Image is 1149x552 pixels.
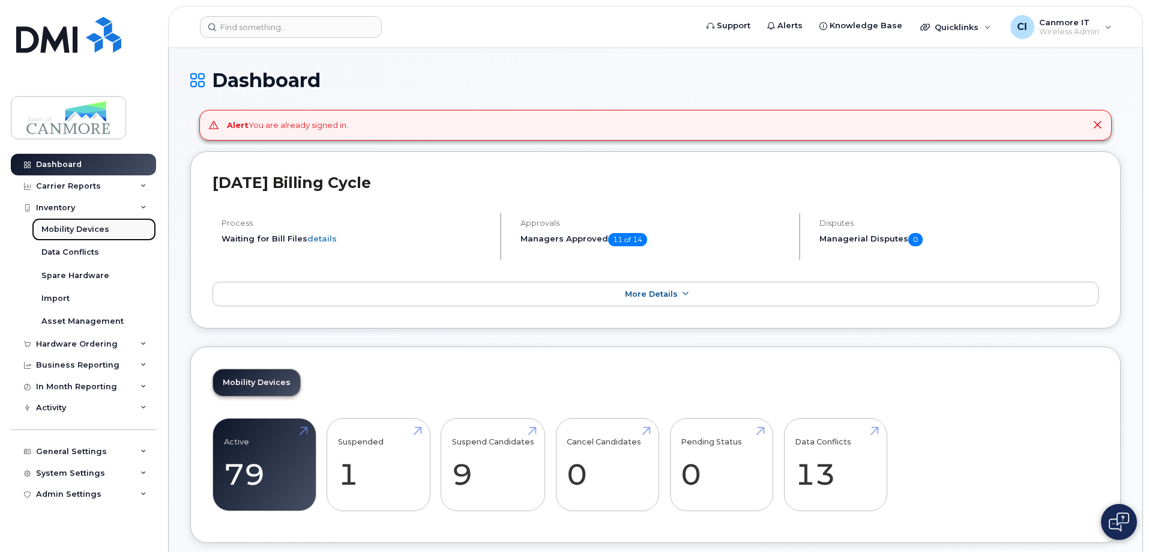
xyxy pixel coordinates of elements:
h1: Dashboard [190,70,1121,91]
span: 0 [908,233,923,246]
h5: Managerial Disputes [819,233,1099,246]
h4: Approvals [520,219,789,228]
h4: Process [222,219,490,228]
span: More Details [625,290,678,299]
h5: Managers Approved [520,233,789,246]
h4: Disputes [819,219,1099,228]
li: Waiting for Bill Files [222,233,490,244]
a: details [307,234,337,243]
a: Cancel Candidates 0 [567,425,648,505]
strong: Alert [227,120,249,130]
h2: [DATE] Billing Cycle [213,174,1099,192]
a: Suspended 1 [338,425,419,505]
span: 11 of 14 [608,233,647,246]
a: Mobility Devices [213,369,300,396]
a: Pending Status 0 [681,425,762,505]
img: Open chat [1109,512,1129,532]
a: Data Conflicts 13 [795,425,876,505]
a: Suspend Candidates 9 [452,425,534,505]
a: Active 79 [224,425,305,505]
div: You are already signed in. [227,120,348,131]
